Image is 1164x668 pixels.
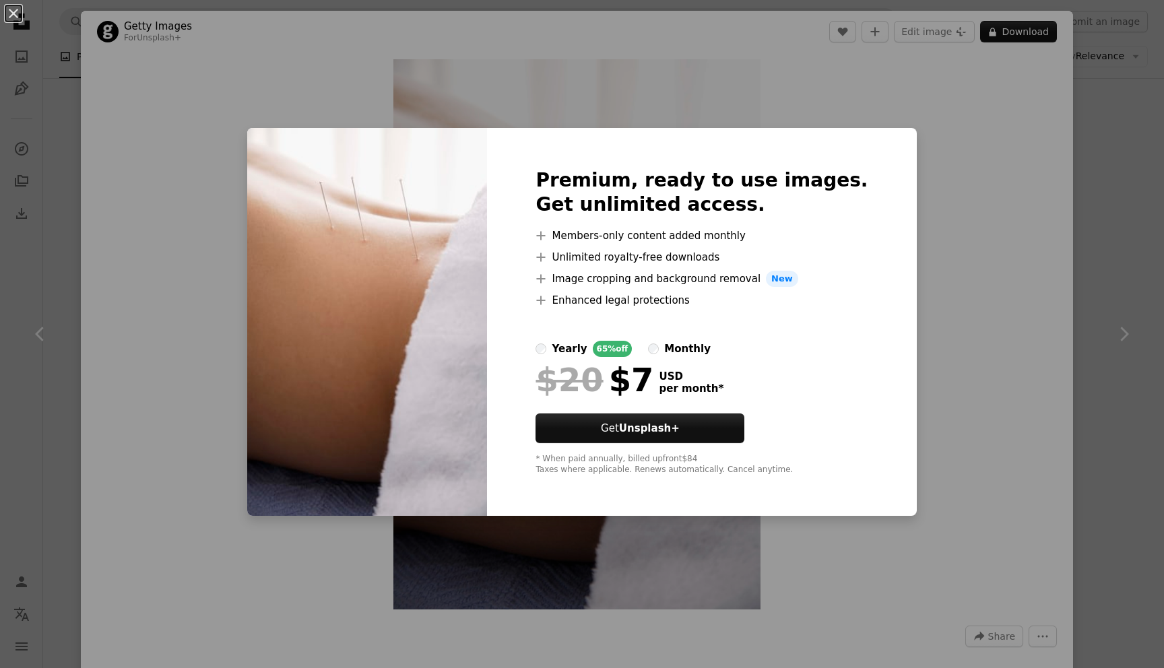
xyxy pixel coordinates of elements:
[648,343,659,354] input: monthly
[536,292,868,308] li: Enhanced legal protections
[552,341,587,357] div: yearly
[664,341,711,357] div: monthly
[536,362,603,397] span: $20
[659,382,723,395] span: per month *
[536,249,868,265] li: Unlimited royalty-free downloads
[619,422,680,434] strong: Unsplash+
[536,168,868,217] h2: Premium, ready to use images. Get unlimited access.
[536,454,868,475] div: * When paid annually, billed upfront $84 Taxes where applicable. Renews automatically. Cancel any...
[536,413,744,443] button: GetUnsplash+
[247,128,487,516] img: premium_photo-1661864126669-1ace0fb6376f
[659,370,723,382] span: USD
[536,343,546,354] input: yearly65%off
[536,362,653,397] div: $7
[536,271,868,287] li: Image cropping and background removal
[593,341,633,357] div: 65% off
[766,271,798,287] span: New
[536,228,868,244] li: Members-only content added monthly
